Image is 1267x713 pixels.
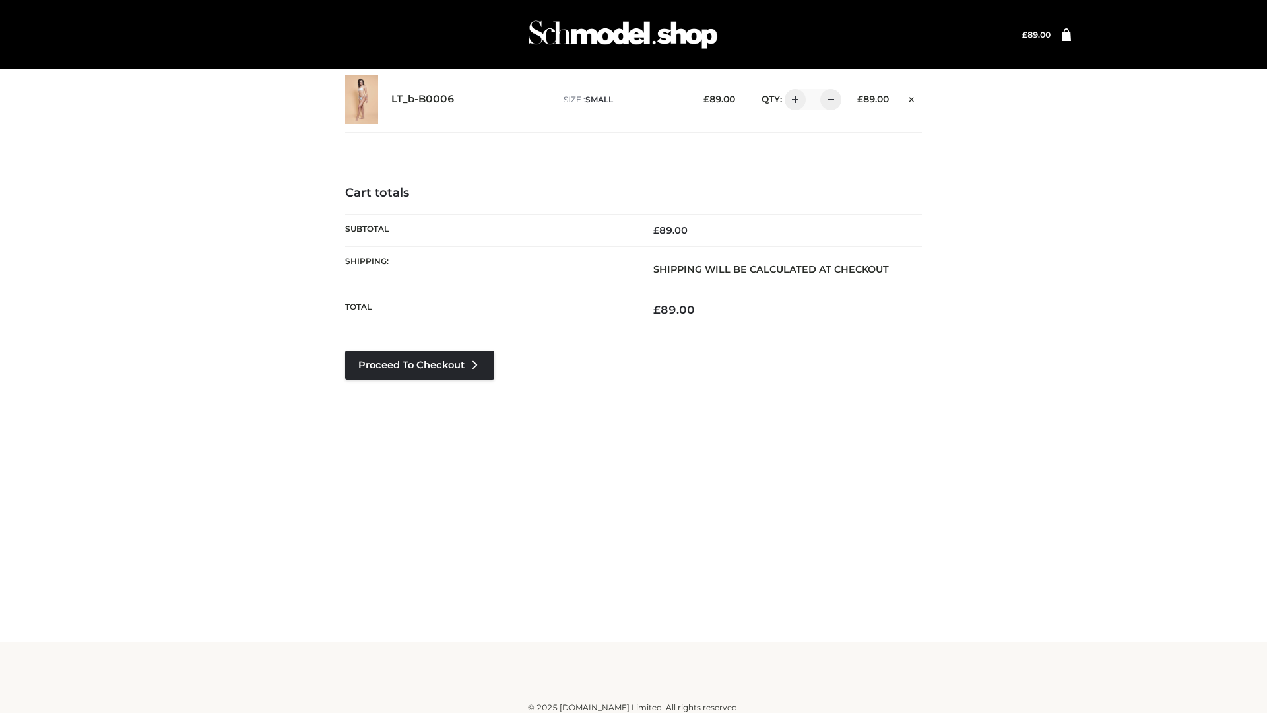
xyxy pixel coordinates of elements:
[391,93,455,106] a: LT_b-B0006
[345,214,633,246] th: Subtotal
[703,94,709,104] span: £
[857,94,863,104] span: £
[902,89,922,106] a: Remove this item
[857,94,889,104] bdi: 89.00
[345,246,633,292] th: Shipping:
[653,303,661,316] span: £
[585,94,613,104] span: SMALL
[345,186,922,201] h4: Cart totals
[345,351,494,380] a: Proceed to Checkout
[653,224,688,236] bdi: 89.00
[1022,30,1051,40] bdi: 89.00
[564,94,683,106] p: size :
[653,224,659,236] span: £
[1022,30,1027,40] span: £
[748,89,837,110] div: QTY:
[524,9,722,61] img: Schmodel Admin 964
[345,75,378,124] img: LT_b-B0006 - SMALL
[703,94,735,104] bdi: 89.00
[345,292,633,327] th: Total
[1022,30,1051,40] a: £89.00
[653,303,695,316] bdi: 89.00
[653,263,889,275] strong: Shipping will be calculated at checkout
